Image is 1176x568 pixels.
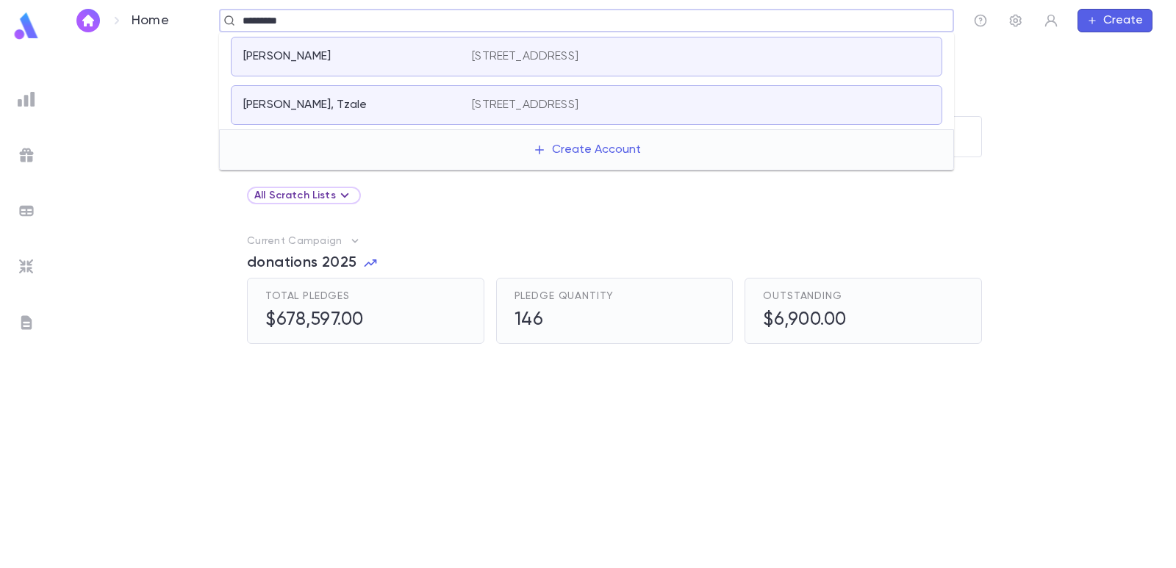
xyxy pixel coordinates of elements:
img: batches_grey.339ca447c9d9533ef1741baa751efc33.svg [18,202,35,220]
span: donations 2025 [247,254,357,272]
img: reports_grey.c525e4749d1bce6a11f5fe2a8de1b229.svg [18,90,35,108]
span: Pledge Quantity [514,290,614,302]
button: Create [1078,9,1152,32]
img: campaigns_grey.99e729a5f7ee94e3726e6486bddda8f1.svg [18,146,35,164]
span: Total Pledges [265,290,350,302]
div: All Scratch Lists [254,187,354,204]
h5: $678,597.00 [265,309,364,331]
p: [STREET_ADDRESS] [472,98,578,112]
p: [PERSON_NAME] [243,49,331,64]
p: Home [132,12,169,29]
span: Outstanding [763,290,842,302]
img: imports_grey.530a8a0e642e233f2baf0ef88e8c9fcb.svg [18,258,35,276]
div: All Scratch Lists [247,187,361,204]
h5: $6,900.00 [763,309,847,331]
p: [STREET_ADDRESS] [472,49,578,64]
p: Current Campaign [247,235,342,247]
img: logo [12,12,41,40]
button: Create Account [521,136,653,164]
img: letters_grey.7941b92b52307dd3b8a917253454ce1c.svg [18,314,35,331]
img: home_white.a664292cf8c1dea59945f0da9f25487c.svg [79,15,97,26]
p: [PERSON_NAME], Tzale [243,98,367,112]
h5: 146 [514,309,544,331]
